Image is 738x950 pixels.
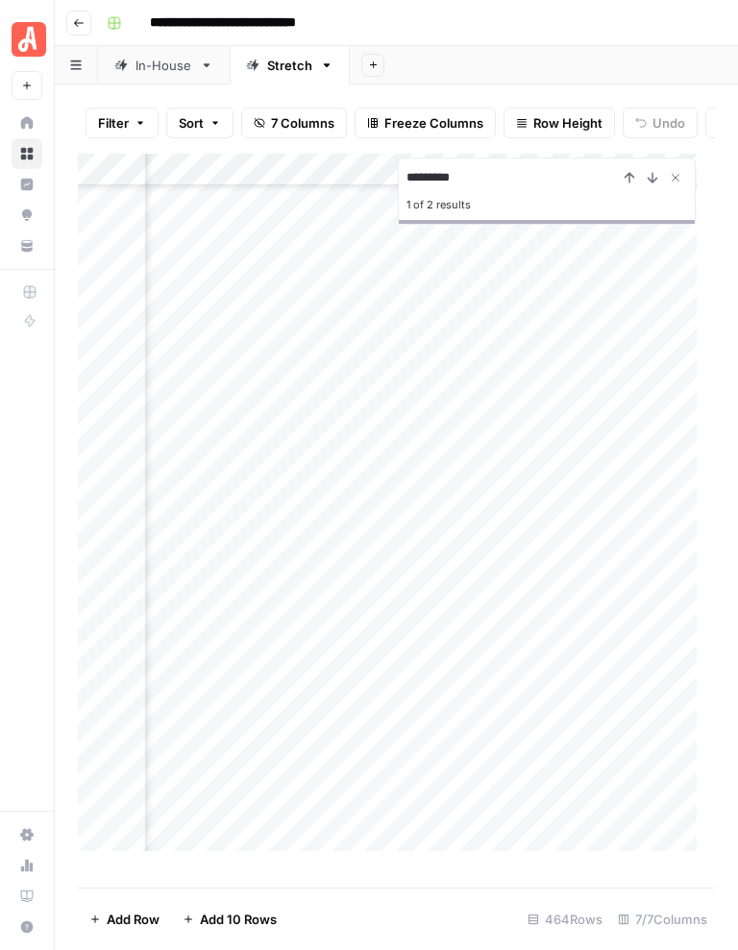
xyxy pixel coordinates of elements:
button: Freeze Columns [355,108,496,138]
button: 7 Columns [241,108,347,138]
button: Help + Support [12,912,42,942]
button: Next Result [641,166,664,189]
img: Angi Logo [12,22,46,57]
button: Add 10 Rows [171,904,288,935]
button: Workspace: Angi [12,15,42,63]
a: Browse [12,138,42,169]
a: Stretch [230,46,350,85]
span: Undo [652,113,685,133]
span: Filter [98,113,129,133]
div: In-House [135,56,192,75]
span: 7 Columns [271,113,334,133]
button: Undo [623,108,698,138]
button: Filter [86,108,159,138]
button: Previous Result [618,166,641,189]
div: 7/7 Columns [610,904,715,935]
span: Freeze Columns [384,113,483,133]
a: Learning Hub [12,881,42,912]
span: Add Row [107,910,160,929]
button: Close Search [664,166,687,189]
div: Stretch [267,56,312,75]
a: Opportunities [12,200,42,231]
a: Home [12,108,42,138]
span: Row Height [533,113,603,133]
a: Insights [12,169,42,200]
a: Settings [12,819,42,850]
button: Sort [166,108,234,138]
a: Your Data [12,231,42,261]
div: 464 Rows [520,904,610,935]
button: Add Row [78,904,171,935]
div: 1 of 2 results [406,193,687,216]
span: Sort [179,113,204,133]
a: Usage [12,850,42,881]
button: Row Height [504,108,615,138]
span: Add 10 Rows [200,910,277,929]
a: In-House [98,46,230,85]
